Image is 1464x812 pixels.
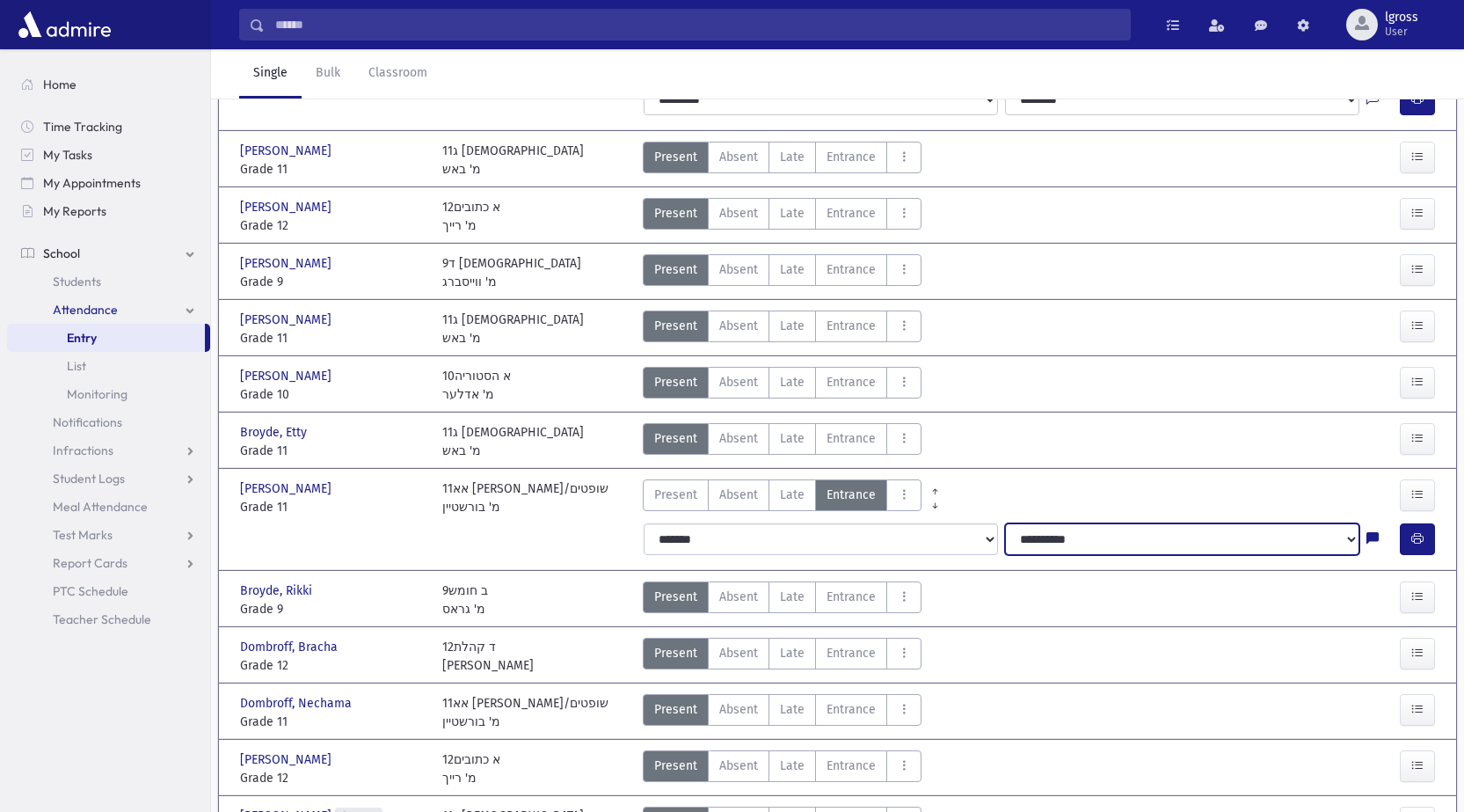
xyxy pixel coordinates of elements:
[67,330,97,346] span: Entry
[240,442,425,460] span: Grade 11
[240,216,425,235] span: Grade 12
[43,119,122,135] span: Time Tracking
[53,471,125,486] span: Student Logs
[780,644,805,662] span: Late
[7,141,210,169] a: My Tasks
[442,750,500,787] div: 12א כתובים מ' רייך
[643,367,921,404] div: AttTypes
[240,713,425,731] span: Grade 11
[827,700,876,719] span: Entrance
[780,757,805,775] span: Late
[442,582,488,618] div: 9ב חומש מ' גראס
[827,486,876,504] span: Entrance
[643,198,921,235] div: AttTypes
[654,317,697,335] span: Present
[240,311,335,329] span: [PERSON_NAME]
[643,750,921,787] div: AttTypes
[827,373,876,391] span: Entrance
[53,611,151,627] span: Teacher Schedule
[43,175,141,191] span: My Appointments
[7,197,210,225] a: My Reports
[43,245,80,261] span: School
[780,588,805,606] span: Late
[302,49,354,99] a: Bulk
[43,203,106,219] span: My Reports
[53,414,122,430] span: Notifications
[654,486,697,504] span: Present
[240,160,425,179] span: Grade 11
[53,527,113,543] span: Test Marks
[442,311,584,347] div: 11ג [DEMOGRAPHIC_DATA] מ' באש
[780,148,805,166] span: Late
[827,260,876,279] span: Entrance
[7,549,210,577] a: Report Cards
[442,423,584,460] div: 11ג [DEMOGRAPHIC_DATA] מ' באש
[719,373,758,391] span: Absent
[240,367,335,385] span: [PERSON_NAME]
[780,373,805,391] span: Late
[654,588,697,606] span: Present
[7,296,210,324] a: Attendance
[7,605,210,633] a: Teacher Schedule
[827,588,876,606] span: Entrance
[7,436,210,465] a: Infractions
[239,49,302,99] a: Single
[43,147,92,163] span: My Tasks
[53,302,118,318] span: Attendance
[442,142,584,179] div: 11ג [DEMOGRAPHIC_DATA] מ' באש
[7,493,210,521] a: Meal Attendance
[7,577,210,605] a: PTC Schedule
[780,204,805,223] span: Late
[1385,11,1418,25] span: lgross
[719,486,758,504] span: Absent
[654,204,697,223] span: Present
[240,694,355,713] span: Dombroff, Nechama
[354,49,441,99] a: Classroom
[780,260,805,279] span: Late
[654,373,697,391] span: Present
[7,267,210,296] a: Students
[643,423,921,460] div: AttTypes
[53,583,128,599] span: PTC Schedule
[719,148,758,166] span: Absent
[67,358,86,374] span: List
[7,239,210,267] a: School
[827,148,876,166] span: Entrance
[643,479,921,516] div: AttTypes
[240,142,335,160] span: [PERSON_NAME]
[780,700,805,719] span: Late
[442,694,608,731] div: אא11 [PERSON_NAME]/שופטים מ' בורשטיין
[7,113,210,141] a: Time Tracking
[442,198,500,235] div: 12א כתובים מ' רייך
[719,644,758,662] span: Absent
[827,204,876,223] span: Entrance
[7,70,210,99] a: Home
[43,77,76,92] span: Home
[53,555,127,571] span: Report Cards
[7,324,205,352] a: Entry
[654,700,697,719] span: Present
[442,479,608,516] div: אא11 [PERSON_NAME]/שופטים מ' בורשטיין
[442,367,511,404] div: 10א הסטוריה מ' אדלער
[7,521,210,549] a: Test Marks
[67,386,127,402] span: Monitoring
[643,254,921,291] div: AttTypes
[7,169,210,197] a: My Appointments
[827,317,876,335] span: Entrance
[240,498,425,516] span: Grade 11
[719,260,758,279] span: Absent
[442,638,534,675] div: 12ד קהלת [PERSON_NAME]
[719,204,758,223] span: Absent
[643,638,921,675] div: AttTypes
[719,429,758,448] span: Absent
[14,7,115,42] img: AdmirePro
[53,274,101,289] span: Students
[719,317,758,335] span: Absent
[780,429,805,448] span: Late
[780,486,805,504] span: Late
[240,600,425,618] span: Grade 9
[654,429,697,448] span: Present
[643,142,921,179] div: AttTypes
[7,408,210,436] a: Notifications
[240,479,335,498] span: [PERSON_NAME]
